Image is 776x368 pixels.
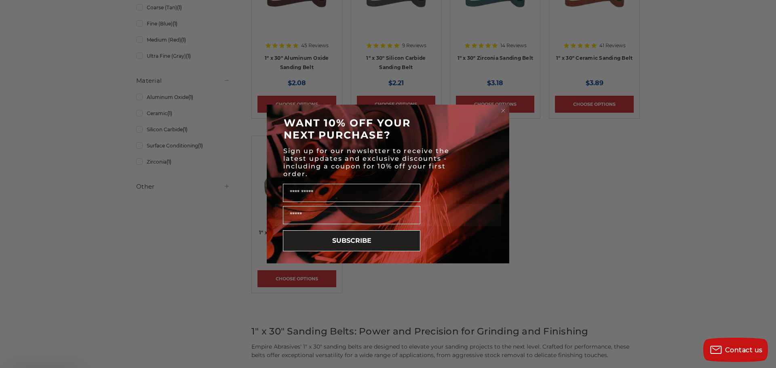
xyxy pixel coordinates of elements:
[703,338,768,362] button: Contact us
[283,230,420,251] button: SUBSCRIBE
[283,206,420,224] input: Email
[283,147,449,178] span: Sign up for our newsletter to receive the latest updates and exclusive discounts - including a co...
[284,117,411,141] span: WANT 10% OFF YOUR NEXT PURCHASE?
[725,346,763,354] span: Contact us
[499,107,507,115] button: Close dialog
